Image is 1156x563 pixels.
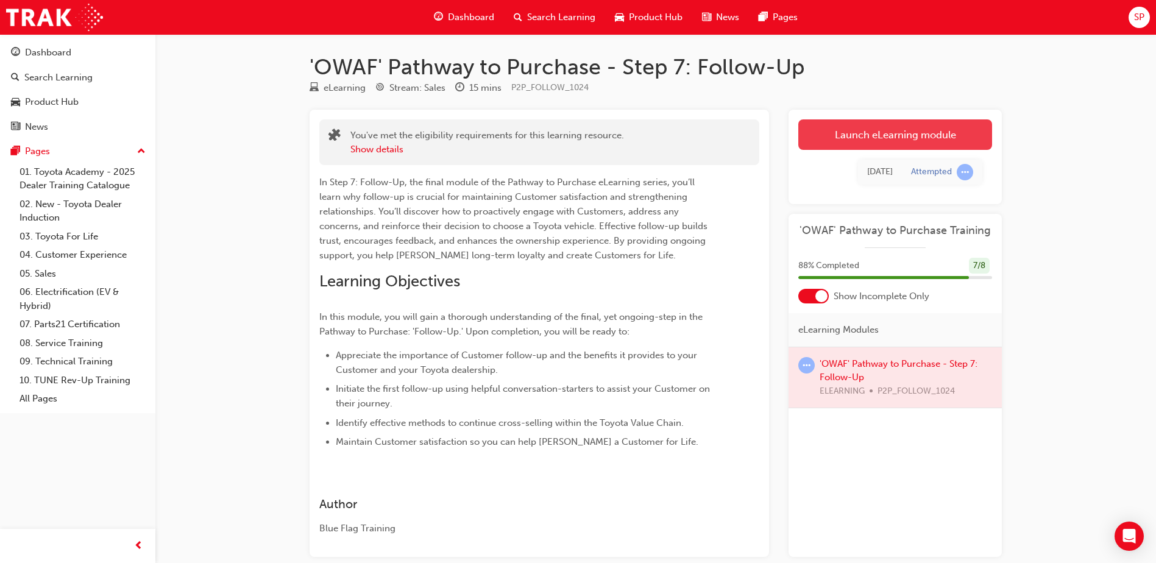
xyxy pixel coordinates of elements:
[514,10,522,25] span: search-icon
[798,119,992,150] a: Launch eLearning module
[759,10,768,25] span: pages-icon
[25,95,79,109] div: Product Hub
[469,81,502,95] div: 15 mins
[137,144,146,160] span: up-icon
[702,10,711,25] span: news-icon
[15,246,151,264] a: 04. Customer Experience
[25,46,71,60] div: Dashboard
[24,71,93,85] div: Search Learning
[798,224,992,238] a: 'OWAF' Pathway to Purchase Training
[605,5,692,30] a: car-iconProduct Hub
[455,80,502,96] div: Duration
[11,73,20,83] span: search-icon
[5,66,151,89] a: Search Learning
[911,166,952,178] div: Attempted
[310,54,1002,80] h1: 'OWAF' Pathway to Purchase - Step 7: Follow-Up
[867,165,893,179] div: Tue Sep 30 2025 12:03:01 GMT+1000 (Australian Eastern Standard Time)
[5,140,151,163] button: Pages
[15,334,151,353] a: 08. Service Training
[15,315,151,334] a: 07. Parts21 Certification
[15,227,151,246] a: 03. Toyota For Life
[375,80,445,96] div: Stream
[11,146,20,157] span: pages-icon
[336,383,712,409] span: Initiate the first follow-up using helpful conversation-starters to assist your Customer on their...
[336,417,684,428] span: Identify effective methods to continue cross-selling within the Toyota Value Chain.
[310,80,366,96] div: Type
[969,258,990,274] div: 7 / 8
[773,10,798,24] span: Pages
[749,5,807,30] a: pages-iconPages
[15,371,151,390] a: 10. TUNE Rev-Up Training
[319,522,715,536] div: Blue Flag Training
[455,83,464,94] span: clock-icon
[5,41,151,64] a: Dashboard
[6,4,103,31] img: Trak
[336,436,698,447] span: Maintain Customer satisfaction so you can help [PERSON_NAME] a Customer for Life.
[5,91,151,113] a: Product Hub
[310,83,319,94] span: learningResourceType_ELEARNING-icon
[350,143,403,157] button: Show details
[424,5,504,30] a: guage-iconDashboard
[1129,7,1150,28] button: SP
[1115,522,1144,551] div: Open Intercom Messenger
[15,264,151,283] a: 05. Sales
[716,10,739,24] span: News
[798,259,859,273] span: 88 % Completed
[798,323,879,337] span: eLearning Modules
[25,120,48,134] div: News
[5,39,151,140] button: DashboardSearch LearningProduct HubNews
[834,289,929,303] span: Show Incomplete Only
[319,311,705,337] span: In this module, you will gain a thorough understanding of the final, yet ongoing-step in the Path...
[1134,10,1144,24] span: SP
[319,272,460,291] span: Learning Objectives
[15,389,151,408] a: All Pages
[11,48,20,58] span: guage-icon
[15,163,151,195] a: 01. Toyota Academy - 2025 Dealer Training Catalogue
[11,122,20,133] span: news-icon
[328,130,341,144] span: puzzle-icon
[389,81,445,95] div: Stream: Sales
[319,497,715,511] h3: Author
[350,129,624,156] div: You've met the eligibility requirements for this learning resource.
[957,164,973,180] span: learningRecordVerb_ATTEMPT-icon
[504,5,605,30] a: search-iconSearch Learning
[15,283,151,315] a: 06. Electrification (EV & Hybrid)
[15,352,151,371] a: 09. Technical Training
[5,116,151,138] a: News
[375,83,385,94] span: target-icon
[11,97,20,108] span: car-icon
[15,195,151,227] a: 02. New - Toyota Dealer Induction
[527,10,595,24] span: Search Learning
[615,10,624,25] span: car-icon
[25,144,50,158] div: Pages
[324,81,366,95] div: eLearning
[511,82,589,93] span: Learning resource code
[692,5,749,30] a: news-iconNews
[448,10,494,24] span: Dashboard
[798,357,815,374] span: learningRecordVerb_ATTEMPT-icon
[336,350,700,375] span: Appreciate the importance of Customer follow-up and the benefits it provides to your Customer and...
[134,539,143,554] span: prev-icon
[629,10,683,24] span: Product Hub
[319,177,710,261] span: In Step 7: Follow-Up, the final module of the Pathway to Purchase eLearning series, you’ll learn ...
[434,10,443,25] span: guage-icon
